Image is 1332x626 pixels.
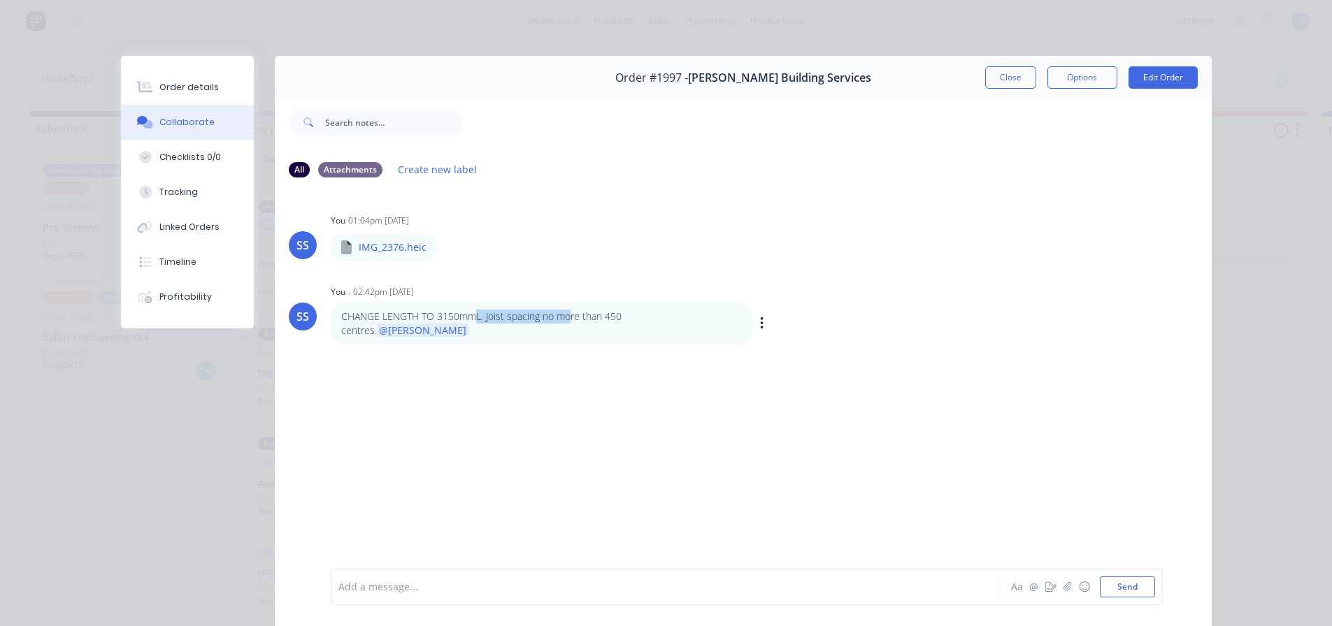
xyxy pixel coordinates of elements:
button: Create new label [391,160,485,179]
button: Edit Order [1129,66,1198,89]
span: [PERSON_NAME] Building Services [688,71,871,85]
div: Linked Orders [159,221,220,233]
div: All [289,162,310,177]
div: Order details [159,81,219,94]
button: Send [1100,576,1155,597]
button: Tracking [121,175,254,210]
button: Timeline [121,245,254,279]
button: Collaborate [121,105,254,140]
div: - 02:42pm [DATE] [348,286,414,298]
div: 01:04pm [DATE] [348,214,409,227]
button: Close [985,66,1036,89]
button: Checklists 0/0 [121,140,254,175]
div: Checklists 0/0 [159,151,221,163]
div: You [331,214,345,227]
p: IMG_2376.heic [359,240,427,254]
button: Order details [121,70,254,105]
div: You [331,286,345,298]
button: ☺ [1076,578,1093,595]
button: @ [1026,578,1043,595]
div: Collaborate [159,116,215,129]
div: SS [296,237,309,254]
div: Tracking [159,186,198,198]
div: SS [296,308,309,325]
div: Attachments [318,162,382,177]
button: Profitability [121,279,254,314]
span: Order #1997 - [615,71,688,85]
button: Aa [1009,578,1026,595]
div: Timeline [159,256,196,268]
span: @[PERSON_NAME] [377,323,468,337]
p: CHANGE LENGTH TO 3150mmL. Joist spacing no more than 450 centres. [341,310,742,338]
button: Options [1047,66,1117,89]
input: Search notes... [325,108,464,136]
button: Linked Orders [121,210,254,245]
div: Profitability [159,291,212,303]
